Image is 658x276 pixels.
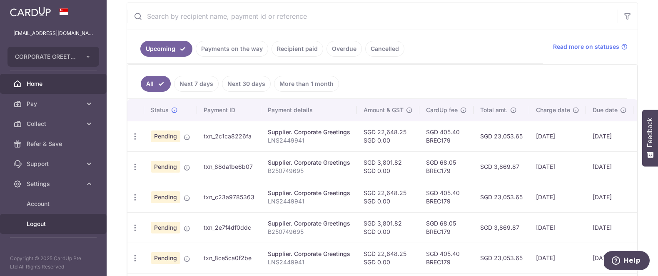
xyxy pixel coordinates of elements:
th: Payment ID [197,99,261,121]
span: Pending [151,252,180,264]
td: [DATE] [529,182,586,212]
a: Cancelled [365,41,404,57]
span: Read more on statuses [553,43,619,51]
span: CORPORATE GREETINGS (S) PTE LTD [15,53,77,61]
span: Pending [151,222,180,233]
td: [DATE] [586,243,633,273]
span: Home [27,80,82,88]
td: SGD 23,053.65 [474,243,529,273]
span: Account [27,200,82,208]
td: SGD 23,053.65 [474,182,529,212]
img: Bank Card [636,223,653,233]
span: Total amt. [480,106,508,114]
span: Collect [27,120,82,128]
td: [DATE] [586,182,633,212]
a: More than 1 month [274,76,339,92]
div: Supplier. Corporate Greetings [268,128,350,136]
p: LNS2449941 [268,197,350,206]
a: Recipient paid [272,41,323,57]
span: Settings [27,180,82,188]
p: LNS2449941 [268,136,350,145]
span: Due date [593,106,618,114]
span: Pending [151,161,180,173]
td: txn_2e7f4df0ddc [197,212,261,243]
span: Charge date [536,106,570,114]
a: Payments on the way [196,41,268,57]
td: SGD 3,801.82 SGD 0.00 [357,212,419,243]
td: [DATE] [586,121,633,151]
span: Logout [27,220,82,228]
td: SGD 23,053.65 [474,121,529,151]
a: All [141,76,171,92]
a: Next 7 days [174,76,219,92]
td: SGD 22,648.25 SGD 0.00 [357,121,419,151]
iframe: Opens a widget where you can find more information [604,251,650,272]
p: B250749695 [268,167,350,175]
td: SGD 3,869.87 [474,151,529,182]
img: Bank Card [636,131,653,141]
td: SGD 3,801.82 SGD 0.00 [357,151,419,182]
img: Bank Card [636,162,653,172]
button: CORPORATE GREETINGS (S) PTE LTD [7,47,99,67]
td: txn_c23a9785363 [197,182,261,212]
span: Support [27,160,82,168]
span: Pending [151,191,180,203]
span: Pay [27,100,82,108]
a: Read more on statuses [553,43,628,51]
input: Search by recipient name, payment id or reference [127,3,618,30]
td: SGD 405.40 BREC179 [419,243,474,273]
img: CardUp [10,7,51,17]
td: SGD 68.05 BREC179 [419,212,474,243]
span: Feedback [646,118,654,147]
td: [DATE] [529,212,586,243]
a: Upcoming [140,41,192,57]
td: SGD 405.40 BREC179 [419,182,474,212]
p: LNS2449941 [268,258,350,266]
td: [DATE] [529,243,586,273]
img: Bank Card [636,192,653,202]
td: SGD 3,869.87 [474,212,529,243]
p: [EMAIL_ADDRESS][DOMAIN_NAME] [13,29,93,38]
td: [DATE] [586,151,633,182]
span: CardUp fee [426,106,458,114]
td: [DATE] [529,121,586,151]
button: Feedback - Show survey [642,110,658,166]
a: Next 30 days [222,76,271,92]
td: SGD 22,648.25 SGD 0.00 [357,243,419,273]
th: Payment details [261,99,357,121]
div: Supplier. Corporate Greetings [268,158,350,167]
td: SGD 68.05 BREC179 [419,151,474,182]
td: [DATE] [529,151,586,182]
span: Status [151,106,169,114]
td: txn_88da1be6b07 [197,151,261,182]
td: SGD 405.40 BREC179 [419,121,474,151]
td: [DATE] [586,212,633,243]
div: Supplier. Corporate Greetings [268,189,350,197]
span: Pending [151,130,180,142]
td: txn_2c1ca8226fa [197,121,261,151]
div: Supplier. Corporate Greetings [268,219,350,228]
td: txn_8ce5ca0f2be [197,243,261,273]
p: B250749695 [268,228,350,236]
div: Supplier. Corporate Greetings [268,250,350,258]
td: SGD 22,648.25 SGD 0.00 [357,182,419,212]
span: Amount & GST [364,106,404,114]
a: Overdue [327,41,362,57]
span: Refer & Save [27,140,82,148]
